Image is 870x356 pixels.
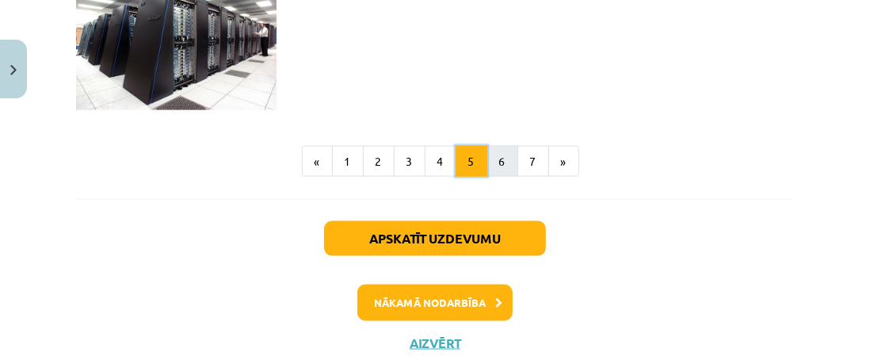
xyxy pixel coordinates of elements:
button: 1 [332,146,364,178]
button: « [302,146,333,178]
button: 3 [394,146,425,178]
button: 7 [517,146,549,178]
button: 5 [456,146,487,178]
img: icon-close-lesson-0947bae3869378f0d4975bcd49f059093ad1ed9edebbc8119c70593378902aed.svg [10,65,17,75]
button: Apskatīt uzdevumu [324,221,546,256]
button: 6 [487,146,518,178]
button: Nākamā nodarbība [357,285,513,321]
button: » [548,146,579,178]
button: Aizvērt [405,335,465,351]
nav: Page navigation example [76,146,794,178]
button: 4 [425,146,456,178]
button: 2 [363,146,395,178]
